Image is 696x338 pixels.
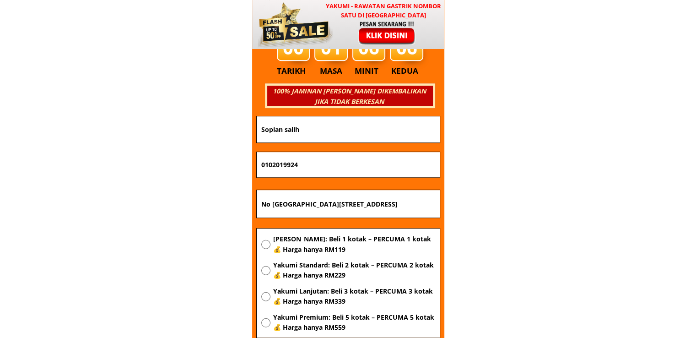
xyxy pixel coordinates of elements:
[266,86,432,107] h3: 100% JAMINAN [PERSON_NAME] DIKEMBALIKAN JIKA TIDAK BERKESAN
[259,190,437,218] input: Alamat
[273,260,435,281] span: Yakumi Standard: Beli 2 kotak – PERCUMA 2 kotak 💰 Harga hanya RM229
[273,312,435,333] span: Yakumi Premium: Beli 5 kotak – PERCUMA 5 kotak 💰 Harga hanya RM559
[259,152,437,178] input: Nombor Telefon Bimbit
[391,65,421,77] h3: KEDUA
[316,65,347,77] h3: MASA
[355,65,382,77] h3: MINIT
[273,234,435,255] span: [PERSON_NAME]: Beli 1 kotak – PERCUMA 1 kotak 💰 Harga hanya RM119
[277,65,315,77] h3: TARIKH
[324,1,443,21] h3: YAKUMI - Rawatan Gastrik Nombor Satu di [GEOGRAPHIC_DATA]
[259,116,437,142] input: Nama penuh
[273,286,435,307] span: Yakumi Lanjutan: Beli 3 kotak – PERCUMA 3 kotak 💰 Harga hanya RM339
